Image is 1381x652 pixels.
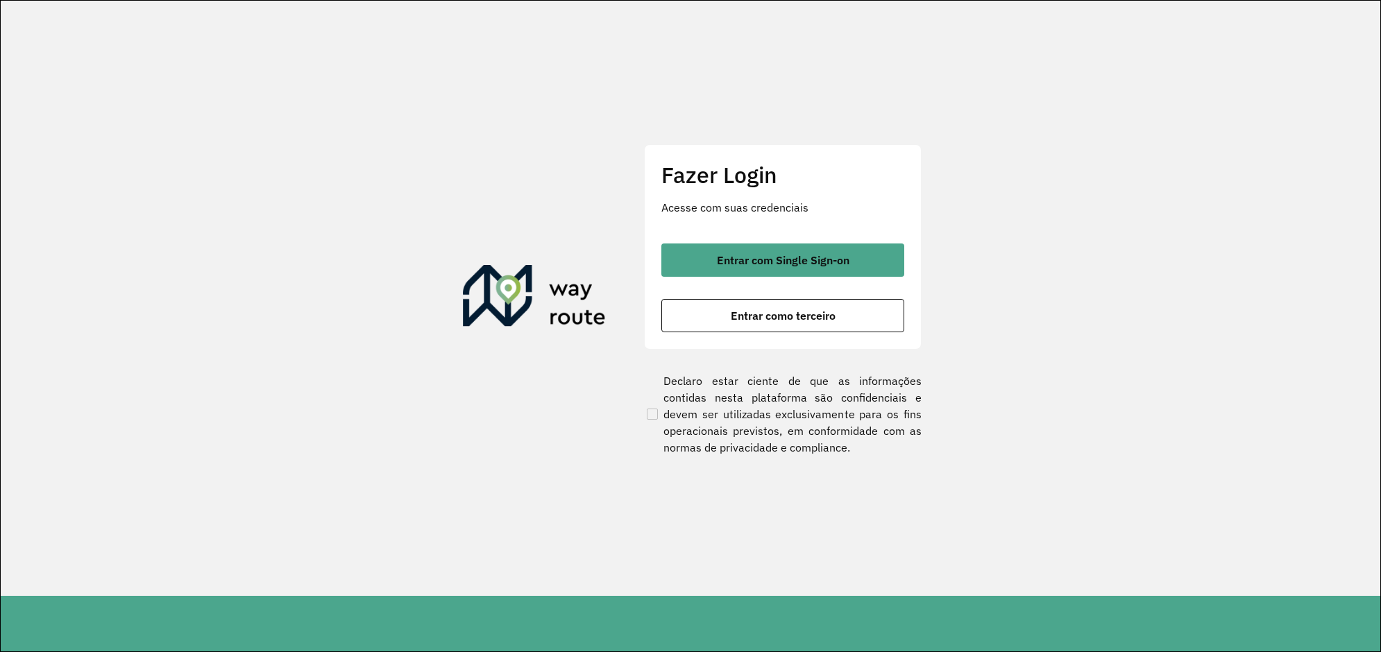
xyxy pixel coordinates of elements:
[661,162,904,188] h2: Fazer Login
[731,310,836,321] span: Entrar como terceiro
[661,299,904,332] button: button
[644,372,922,456] label: Declaro estar ciente de que as informações contidas nesta plataforma são confidenciais e devem se...
[661,243,904,277] button: button
[717,255,849,266] span: Entrar com Single Sign-on
[661,199,904,216] p: Acesse com suas credenciais
[463,265,606,332] img: Roteirizador AmbevTech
